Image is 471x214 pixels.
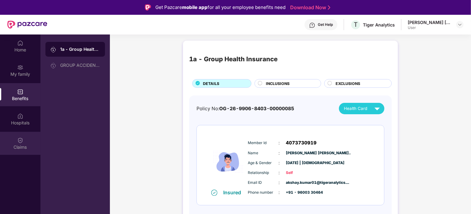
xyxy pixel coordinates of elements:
button: Health Card [339,103,384,114]
span: OG-26-9906-8403-00000085 [219,106,294,111]
span: : [279,150,280,156]
img: svg+xml;base64,PHN2ZyB3aWR0aD0iMjAiIGhlaWdodD0iMjAiIHZpZXdCb3g9IjAgMCAyMCAyMCIgZmlsbD0ibm9uZSIgeG... [50,46,56,53]
img: New Pazcare Logo [7,21,47,29]
span: akshay.kumar01@tigeranalytics.... [286,180,317,186]
span: Self [286,170,317,176]
span: +91 - 96003 30464 [286,190,317,196]
img: svg+xml;base64,PHN2ZyB3aWR0aD0iMjAiIGhlaWdodD0iMjAiIHZpZXdCb3g9IjAgMCAyMCAyMCIgZmlsbD0ibm9uZSIgeG... [17,64,23,71]
img: svg+xml;base64,PHN2ZyBpZD0iRHJvcGRvd24tMzJ4MzIiIHhtbG5zPSJodHRwOi8vd3d3LnczLm9yZy8yMDAwL3N2ZyIgd2... [457,22,462,27]
span: Relationship [248,170,279,176]
div: 1a - Group Health Insurance [60,46,100,52]
img: icon [210,135,247,189]
span: DETAILS [203,81,219,87]
img: Stroke [328,4,330,11]
div: Get Help [318,22,333,27]
img: svg+xml;base64,PHN2ZyB4bWxucz0iaHR0cDovL3d3dy53My5vcmcvMjAwMC9zdmciIHdpZHRoPSIxNiIgaGVpZ2h0PSIxNi... [211,190,217,196]
span: Email ID [248,180,279,186]
div: Tiger Analytics [363,22,395,28]
img: svg+xml;base64,PHN2ZyBpZD0iSG9zcGl0YWxzIiB4bWxucz0iaHR0cDovL3d3dy53My5vcmcvMjAwMC9zdmciIHdpZHRoPS... [17,113,23,119]
span: : [279,159,280,166]
span: Health Card [344,105,367,112]
span: INCLUSIONS [266,81,290,87]
img: svg+xml;base64,PHN2ZyB3aWR0aD0iMjAiIGhlaWdodD0iMjAiIHZpZXdCb3g9IjAgMCAyMCAyMCIgZmlsbD0ibm9uZSIgeG... [50,63,56,69]
img: Logo [145,4,151,10]
span: [DATE] | [DEMOGRAPHIC_DATA] [286,160,317,166]
span: Phone number [248,190,279,196]
span: : [279,169,280,176]
img: svg+xml;base64,PHN2ZyB4bWxucz0iaHR0cDovL3d3dy53My5vcmcvMjAwMC9zdmciIHZpZXdCb3g9IjAgMCAyNCAyNCIgd2... [372,103,383,114]
div: [PERSON_NAME] [PERSON_NAME] [408,19,451,25]
div: Get Pazcare for all your employee benefits need [155,4,286,11]
div: Policy No: [197,105,294,112]
strong: mobile app [182,4,208,10]
a: Download Now [290,4,329,11]
span: T [354,21,358,28]
span: [PERSON_NAME] [PERSON_NAME].. [286,150,317,156]
span: Member Id [248,140,279,146]
div: 1a - Group Health Insurance [189,54,278,64]
span: EXCLUSIONS [336,81,360,87]
img: svg+xml;base64,PHN2ZyBpZD0iSGVscC0zMngzMiIgeG1sbnM9Imh0dHA6Ly93d3cudzMub3JnLzIwMDAvc3ZnIiB3aWR0aD... [309,22,315,28]
div: User [408,25,451,30]
span: : [279,139,280,146]
img: svg+xml;base64,PHN2ZyBpZD0iQ2xhaW0iIHhtbG5zPSJodHRwOi8vd3d3LnczLm9yZy8yMDAwL3N2ZyIgd2lkdGg9IjIwIi... [17,137,23,143]
div: Insured [224,189,245,196]
div: GROUP ACCIDENTAL INSURANCE [60,63,100,68]
span: : [279,189,280,196]
span: 4073730919 [286,139,317,147]
img: svg+xml;base64,PHN2ZyBpZD0iQmVuZWZpdHMiIHhtbG5zPSJodHRwOi8vd3d3LnczLm9yZy8yMDAwL3N2ZyIgd2lkdGg9Ij... [17,89,23,95]
span: Age & Gender [248,160,279,166]
img: svg+xml;base64,PHN2ZyBpZD0iSG9tZSIgeG1sbnM9Imh0dHA6Ly93d3cudzMub3JnLzIwMDAvc3ZnIiB3aWR0aD0iMjAiIG... [17,40,23,46]
span: Name [248,150,279,156]
span: : [279,179,280,186]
